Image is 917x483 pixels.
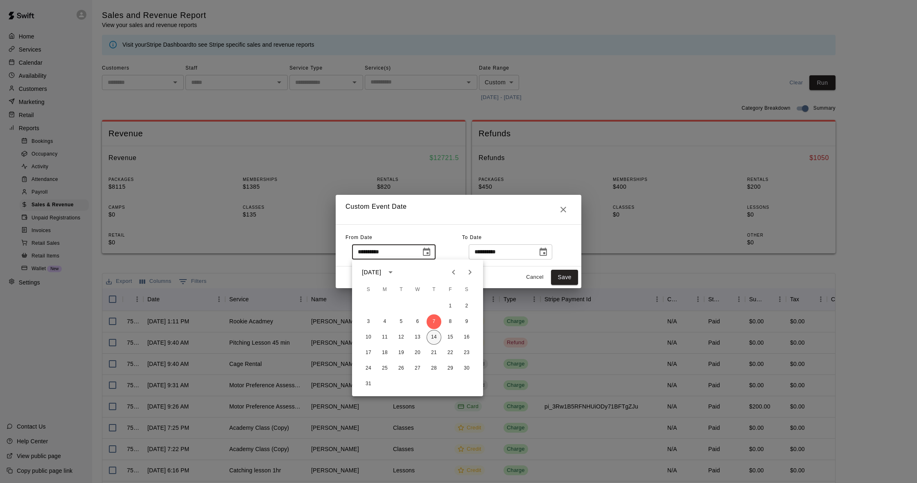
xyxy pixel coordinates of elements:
button: Cancel [522,271,548,284]
button: 30 [459,361,474,376]
button: 29 [443,361,458,376]
button: 3 [361,314,376,329]
button: 6 [410,314,425,329]
button: 26 [394,361,409,376]
button: 2 [459,299,474,314]
button: 19 [394,345,409,360]
button: 28 [427,361,441,376]
button: 9 [459,314,474,329]
span: Tuesday [394,282,409,298]
span: Saturday [459,282,474,298]
button: 16 [459,330,474,345]
button: 11 [377,330,392,345]
span: Monday [377,282,392,298]
button: 21 [427,345,441,360]
span: Thursday [427,282,441,298]
button: 31 [361,377,376,391]
button: 22 [443,345,458,360]
button: calendar view is open, switch to year view [384,265,398,279]
button: 24 [361,361,376,376]
button: 12 [394,330,409,345]
button: 27 [410,361,425,376]
button: Choose date, selected date is Aug 14, 2025 [535,244,551,260]
span: Friday [443,282,458,298]
button: 23 [459,345,474,360]
button: 13 [410,330,425,345]
span: Wednesday [410,282,425,298]
button: 4 [377,314,392,329]
button: 20 [410,345,425,360]
div: [DATE] [362,268,381,277]
button: Next month [462,264,478,280]
span: From Date [346,235,373,240]
button: 10 [361,330,376,345]
button: Previous month [445,264,462,280]
span: To Date [462,235,482,240]
button: 1 [443,299,458,314]
button: 8 [443,314,458,329]
button: 7 [427,314,441,329]
button: 18 [377,345,392,360]
h2: Custom Event Date [336,195,581,224]
button: 15 [443,330,458,345]
button: Close [555,201,571,218]
button: 17 [361,345,376,360]
button: 5 [394,314,409,329]
span: Sunday [361,282,376,298]
button: 14 [427,330,441,345]
button: Save [551,270,578,285]
button: 25 [377,361,392,376]
button: Choose date, selected date is Aug 7, 2025 [418,244,435,260]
